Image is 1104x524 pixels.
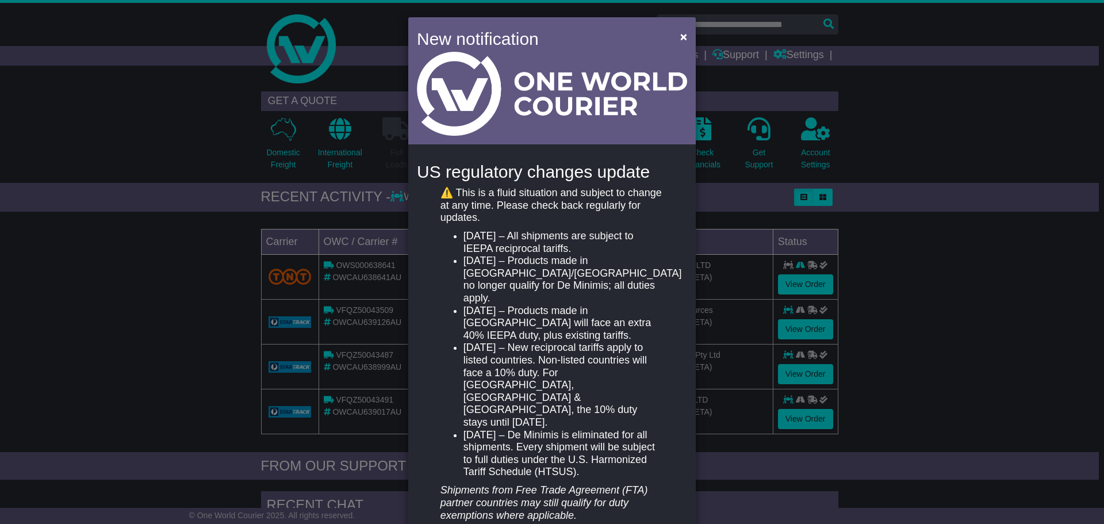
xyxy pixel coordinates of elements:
[417,52,687,136] img: Light
[463,230,664,255] li: [DATE] – All shipments are subject to IEEPA reciprocal tariffs.
[440,187,664,224] p: ⚠️ This is a fluid situation and subject to change at any time. Please check back regularly for u...
[463,429,664,479] li: [DATE] – De Minimis is eliminated for all shipments. Every shipment will be subject to full dutie...
[463,305,664,342] li: [DATE] – Products made in [GEOGRAPHIC_DATA] will face an extra 40% IEEPA duty, plus existing tari...
[417,26,664,52] h4: New notification
[680,30,687,43] span: ×
[463,255,664,304] li: [DATE] – Products made in [GEOGRAPHIC_DATA]/[GEOGRAPHIC_DATA] no longer qualify for De Minimis; a...
[463,342,664,429] li: [DATE] – New reciprocal tariffs apply to listed countries. Non-listed countries will face a 10% d...
[440,484,648,521] em: Shipments from Free Trade Agreement (FTA) partner countries may still qualify for duty exemptions...
[417,162,687,181] h4: US regulatory changes update
[674,25,693,48] button: Close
